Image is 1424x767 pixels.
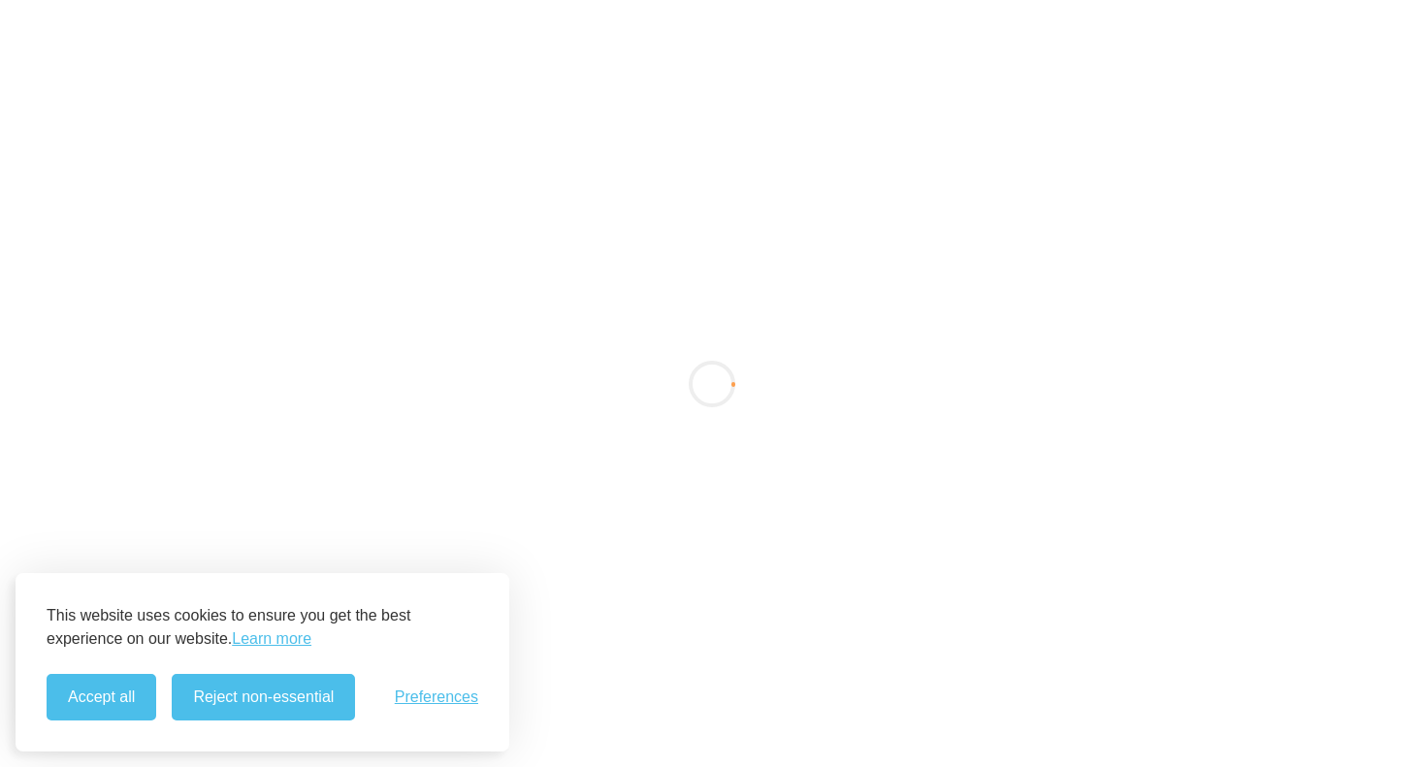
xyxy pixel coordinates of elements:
button: Reject non-essential [172,674,355,720]
p: This website uses cookies to ensure you get the best experience on our website. [47,604,478,651]
button: Toggle preferences [395,688,478,706]
span: Preferences [395,688,478,706]
button: Accept all cookies [47,674,156,720]
a: Learn more [232,627,311,651]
